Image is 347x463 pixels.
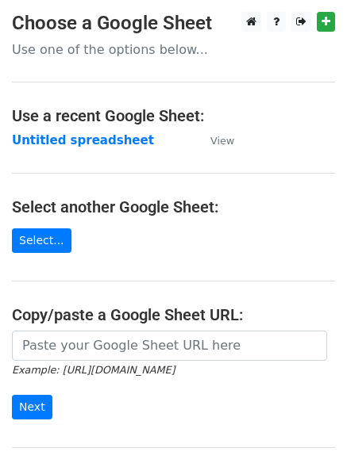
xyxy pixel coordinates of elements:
[12,305,335,324] h4: Copy/paste a Google Sheet URL:
[210,135,234,147] small: View
[12,41,335,58] p: Use one of the options below...
[12,12,335,35] h3: Choose a Google Sheet
[12,133,154,147] a: Untitled spreadsheet
[12,228,71,253] a: Select...
[12,395,52,419] input: Next
[195,133,234,147] a: View
[12,364,175,376] small: Example: [URL][DOMAIN_NAME]
[12,106,335,125] h4: Use a recent Google Sheet:
[12,331,327,361] input: Paste your Google Sheet URL here
[12,197,335,216] h4: Select another Google Sheet:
